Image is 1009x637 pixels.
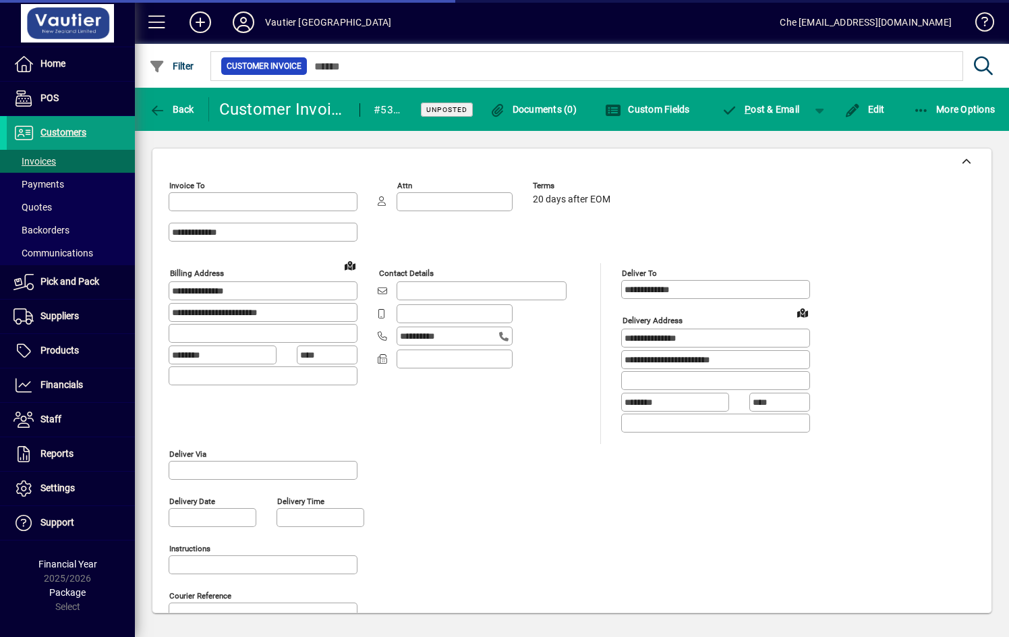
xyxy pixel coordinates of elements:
[7,368,135,402] a: Financials
[7,196,135,219] a: Quotes
[486,97,580,121] button: Documents (0)
[227,59,301,73] span: Customer Invoice
[7,472,135,505] a: Settings
[265,11,391,33] div: Vautier [GEOGRAPHIC_DATA]
[792,302,813,323] a: View on map
[40,448,74,459] span: Reports
[965,3,992,47] a: Knowledge Base
[7,300,135,333] a: Suppliers
[722,104,800,115] span: ost & Email
[397,181,412,190] mat-label: Attn
[339,254,361,276] a: View on map
[374,99,404,121] div: #5341
[149,104,194,115] span: Back
[146,54,198,78] button: Filter
[40,379,83,390] span: Financials
[7,219,135,242] a: Backorders
[7,437,135,471] a: Reports
[715,97,807,121] button: Post & Email
[40,58,65,69] span: Home
[169,181,205,190] mat-label: Invoice To
[219,99,347,120] div: Customer Invoice
[7,506,135,540] a: Support
[222,10,265,34] button: Profile
[277,496,324,505] mat-label: Delivery time
[40,414,61,424] span: Staff
[13,248,93,258] span: Communications
[40,127,86,138] span: Customers
[489,104,577,115] span: Documents (0)
[426,105,467,114] span: Unposted
[7,265,135,299] a: Pick and Pack
[910,97,999,121] button: More Options
[622,269,657,278] mat-label: Deliver To
[169,590,231,600] mat-label: Courier Reference
[13,179,64,190] span: Payments
[146,97,198,121] button: Back
[745,104,751,115] span: P
[40,517,74,528] span: Support
[49,587,86,598] span: Package
[7,403,135,437] a: Staff
[533,182,614,190] span: Terms
[179,10,222,34] button: Add
[169,543,210,553] mat-label: Instructions
[780,11,952,33] div: Che [EMAIL_ADDRESS][DOMAIN_NAME]
[7,242,135,265] a: Communications
[7,334,135,368] a: Products
[40,92,59,103] span: POS
[169,496,215,505] mat-label: Delivery date
[40,345,79,356] span: Products
[844,104,885,115] span: Edit
[13,225,69,236] span: Backorders
[7,82,135,115] a: POS
[40,276,99,287] span: Pick and Pack
[40,482,75,493] span: Settings
[7,150,135,173] a: Invoices
[38,559,97,570] span: Financial Year
[7,47,135,81] a: Home
[841,97,888,121] button: Edit
[913,104,996,115] span: More Options
[169,449,206,458] mat-label: Deliver via
[13,156,56,167] span: Invoices
[7,173,135,196] a: Payments
[40,310,79,321] span: Suppliers
[605,104,690,115] span: Custom Fields
[602,97,693,121] button: Custom Fields
[135,97,209,121] app-page-header-button: Back
[149,61,194,72] span: Filter
[13,202,52,213] span: Quotes
[533,194,610,205] span: 20 days after EOM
